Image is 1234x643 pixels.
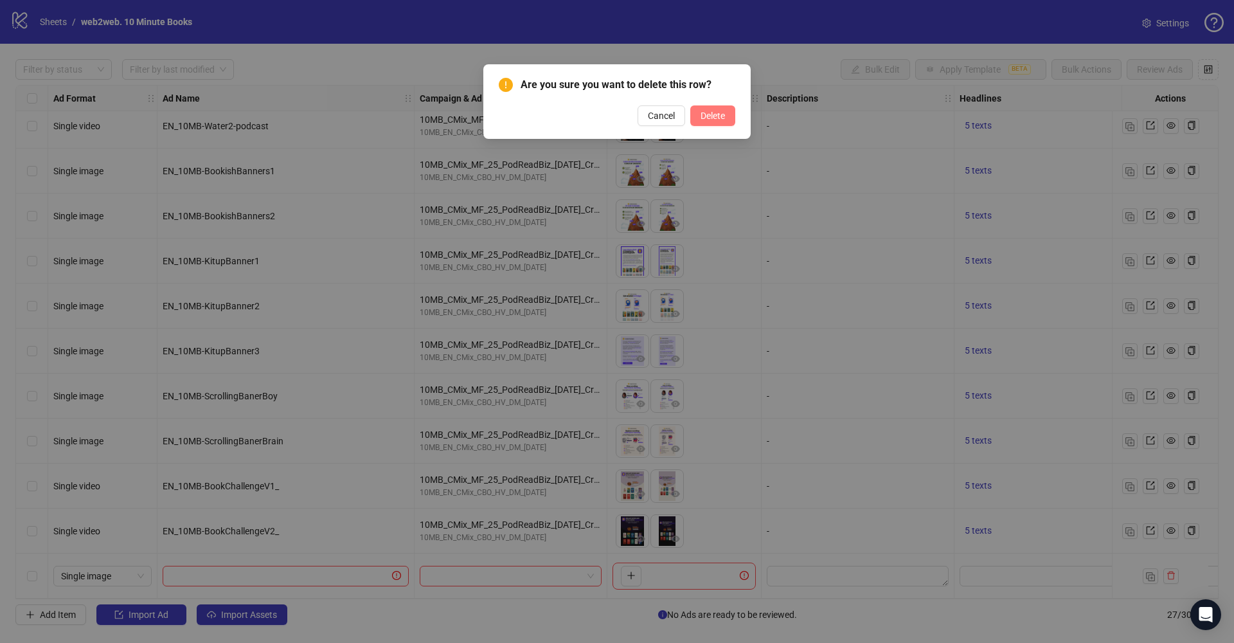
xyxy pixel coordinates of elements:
span: Are you sure you want to delete this row? [521,77,735,93]
span: Delete [701,111,725,121]
button: Cancel [638,105,685,126]
div: Open Intercom Messenger [1190,599,1221,630]
span: exclamation-circle [499,78,513,92]
span: Cancel [648,111,675,121]
button: Delete [690,105,735,126]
